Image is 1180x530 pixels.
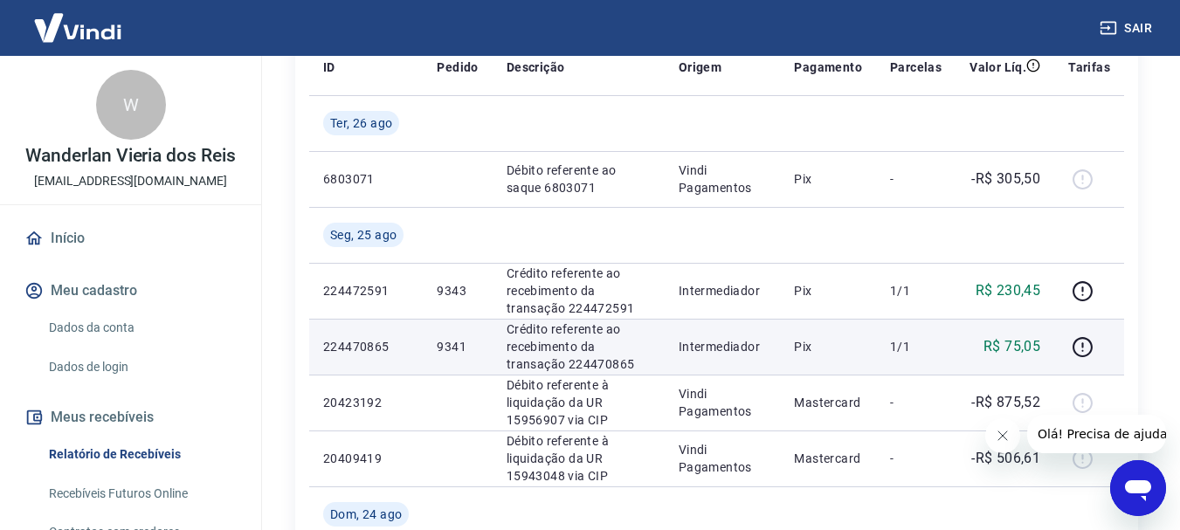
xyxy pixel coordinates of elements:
[890,282,942,299] p: 1/1
[507,320,651,373] p: Crédito referente ao recebimento da transação 224470865
[507,59,565,76] p: Descrição
[679,59,721,76] p: Origem
[323,59,335,76] p: ID
[437,59,478,76] p: Pedido
[794,282,862,299] p: Pix
[890,59,942,76] p: Parcelas
[323,394,409,411] p: 20423192
[21,398,240,437] button: Meus recebíveis
[794,170,862,188] p: Pix
[1096,12,1159,45] button: Sair
[794,394,862,411] p: Mastercard
[323,450,409,467] p: 20409419
[794,450,862,467] p: Mastercard
[25,147,236,165] p: Wanderlan Vieria dos Reis
[330,226,397,244] span: Seg, 25 ago
[794,338,862,355] p: Pix
[96,70,166,140] div: W
[679,162,767,196] p: Vindi Pagamentos
[679,385,767,420] p: Vindi Pagamentos
[794,59,862,76] p: Pagamento
[890,338,942,355] p: 1/1
[42,349,240,385] a: Dados de login
[679,282,767,299] p: Intermediador
[679,338,767,355] p: Intermediador
[507,432,651,485] p: Débito referente à liquidação da UR 15943048 via CIP
[1027,415,1166,453] iframe: Mensagem da empresa
[42,437,240,472] a: Relatório de Recebíveis
[323,170,409,188] p: 6803071
[679,441,767,476] p: Vindi Pagamentos
[970,59,1026,76] p: Valor Líq.
[437,282,478,299] p: 9343
[1068,59,1110,76] p: Tarifas
[42,310,240,346] a: Dados da conta
[971,392,1040,413] p: -R$ 875,52
[890,394,942,411] p: -
[983,336,1040,357] p: R$ 75,05
[21,219,240,258] a: Início
[507,162,651,196] p: Débito referente ao saque 6803071
[323,282,409,299] p: 224472591
[1110,460,1166,516] iframe: Botão para abrir a janela de mensagens
[507,265,651,317] p: Crédito referente ao recebimento da transação 224472591
[507,376,651,429] p: Débito referente à liquidação da UR 15956907 via CIP
[42,476,240,512] a: Recebíveis Futuros Online
[21,1,135,54] img: Vindi
[330,506,402,523] span: Dom, 24 ago
[323,338,409,355] p: 224470865
[437,338,478,355] p: 9341
[34,172,227,190] p: [EMAIL_ADDRESS][DOMAIN_NAME]
[971,448,1040,469] p: -R$ 506,61
[330,114,392,132] span: Ter, 26 ago
[21,272,240,310] button: Meu cadastro
[10,12,147,26] span: Olá! Precisa de ajuda?
[976,280,1041,301] p: R$ 230,45
[890,450,942,467] p: -
[971,169,1040,189] p: -R$ 305,50
[890,170,942,188] p: -
[985,418,1020,453] iframe: Fechar mensagem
